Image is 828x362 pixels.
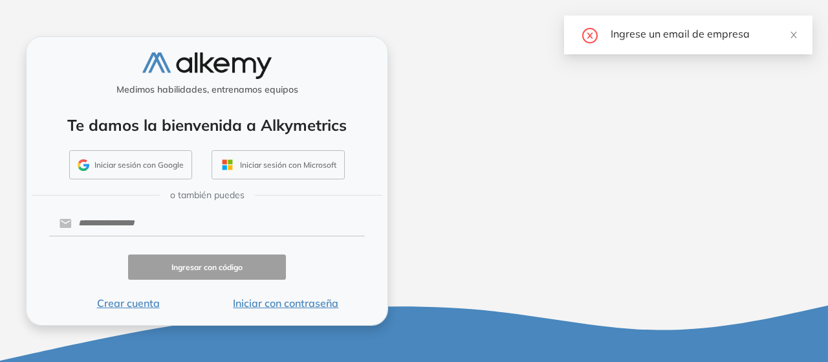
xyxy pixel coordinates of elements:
img: OUTLOOK_ICON [220,157,235,172]
span: o también puedes [170,188,245,202]
button: Iniciar sesión con Google [69,150,192,180]
h5: Medimos habilidades, entrenamos equipos [32,84,382,95]
button: Iniciar sesión con Microsoft [212,150,345,180]
button: Ingresar con código [128,255,286,280]
span: close-circle [582,26,598,43]
button: Iniciar con contraseña [207,295,365,311]
span: close [789,30,798,40]
h4: Te damos la bienvenida a Alkymetrics [43,116,371,135]
button: Crear cuenta [49,295,207,311]
img: GMAIL_ICON [78,159,89,171]
div: Ingrese un email de empresa [611,26,797,41]
img: logo-alkemy [142,52,272,79]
